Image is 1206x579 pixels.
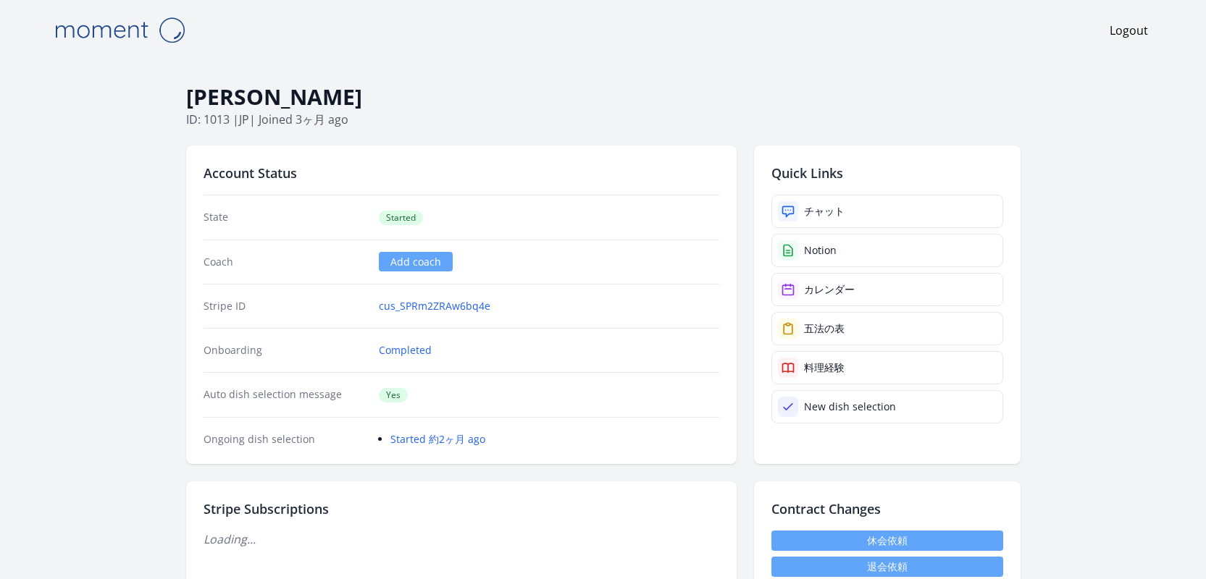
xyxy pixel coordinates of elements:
div: 料理経験 [804,360,845,375]
h1: [PERSON_NAME] [186,83,1021,111]
a: 休会依頼 [771,531,1003,551]
a: Notion [771,234,1003,267]
p: ID: 1013 | | Joined 3ヶ月 ago [186,111,1021,128]
button: 退会依頼 [771,557,1003,577]
h2: Contract Changes [771,499,1003,519]
a: 五法の表 [771,312,1003,345]
a: カレンダー [771,273,1003,306]
span: Started [379,211,423,225]
dt: Coach [204,255,368,269]
div: New dish selection [804,400,896,414]
dt: Stripe ID [204,299,368,313]
a: Logout [1110,22,1148,39]
dt: Ongoing dish selection [204,432,368,447]
span: Yes [379,388,408,402]
a: 料理経験 [771,351,1003,384]
h2: Stripe Subscriptions [204,499,719,519]
a: チャット [771,195,1003,228]
a: Add coach [379,252,453,271]
a: Completed [379,343,432,358]
span: jp [239,111,249,127]
img: Moment [47,12,192,48]
div: Notion [804,243,837,258]
a: Started 約2ヶ月 ago [390,432,485,446]
div: カレンダー [804,282,855,297]
div: チャット [804,204,845,219]
p: Loading... [204,531,719,548]
h2: Account Status [204,163,719,183]
dt: Onboarding [204,343,368,358]
h2: Quick Links [771,163,1003,183]
a: cus_SPRm2ZRAw6bq4e [379,299,490,313]
dt: State [204,210,368,225]
div: 五法の表 [804,321,845,336]
a: New dish selection [771,390,1003,423]
dt: Auto dish selection message [204,387,368,402]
